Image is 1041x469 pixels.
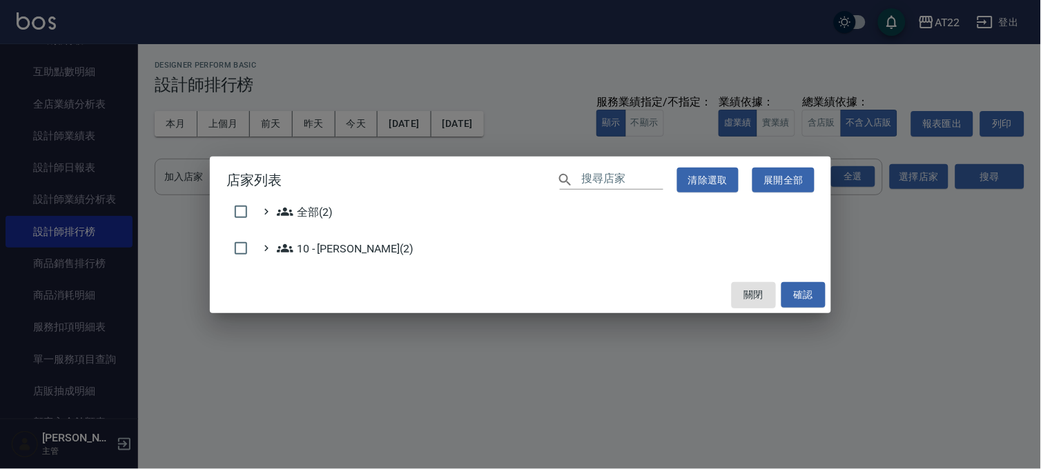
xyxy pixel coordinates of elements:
[210,157,831,204] h2: 店家列表
[677,168,739,193] button: 清除選取
[752,168,815,193] button: 展開全部
[277,240,414,257] span: 10 - [PERSON_NAME](2)
[732,282,776,308] button: 關閉
[582,170,663,190] input: 搜尋店家
[781,282,826,308] button: 確認
[277,203,333,220] span: 全部(2)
